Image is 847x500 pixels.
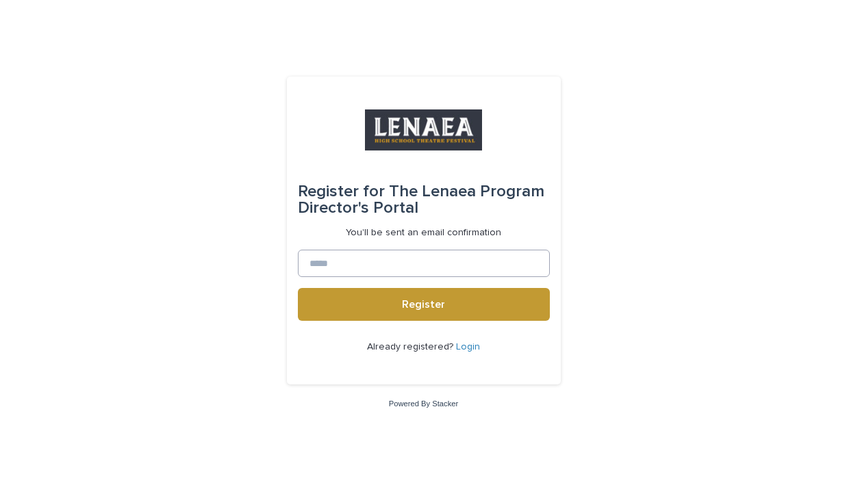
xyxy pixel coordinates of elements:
[367,342,456,352] span: Already registered?
[298,172,550,227] div: The Lenaea Program Director's Portal
[456,342,480,352] a: Login
[402,299,445,310] span: Register
[365,109,483,150] img: 3TRreipReCSEaaZc33pQ
[298,183,385,200] span: Register for
[389,399,458,408] a: Powered By Stacker
[298,288,550,321] button: Register
[346,227,501,239] p: You'll be sent an email confirmation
